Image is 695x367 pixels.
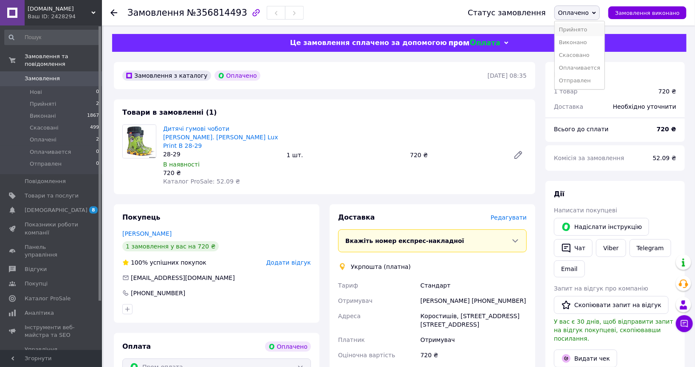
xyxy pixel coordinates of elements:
span: Demar.in.ua [28,5,91,13]
a: Редагувати [510,147,527,164]
span: Показники роботи компанії [25,221,79,236]
span: 2 [96,136,99,144]
button: Надіслати інструкцію [554,218,649,236]
span: В наявності [163,161,200,168]
span: У вас є 30 днів, щоб відправити запит на відгук покупцеві, скопіювавши посилання. [554,318,673,342]
span: Оплачено [558,9,589,16]
span: Отправлен [30,160,62,168]
span: Це замовлення сплачено за допомогою [290,39,447,47]
span: Вкажіть номер експрес-накладної [345,237,464,244]
div: Стандарт [419,278,528,293]
b: 720 ₴ [657,126,676,133]
span: Додати відгук [266,259,311,266]
li: Прийнято [555,23,605,36]
span: Каталог ProSale [25,295,71,302]
span: Замовлення [25,75,60,82]
span: [EMAIL_ADDRESS][DOMAIN_NAME] [131,274,235,281]
div: Укрпошта (платна) [349,263,413,271]
span: Всього до сплати [554,126,609,133]
span: Оціночна вартість [338,352,395,359]
li: Скасовано [555,49,605,62]
span: Запит на відгук про компанію [554,285,648,292]
span: 2 [96,100,99,108]
span: 52.09 ₴ [653,155,676,161]
li: Отправлен [555,74,605,87]
a: Дитячі гумові чоботи [PERSON_NAME]. [PERSON_NAME] Lux Print B 28-29 [163,125,278,149]
span: Інструменти веб-майстра та SEO [25,324,79,339]
span: Платник [338,336,365,343]
span: Скасовані [30,124,59,132]
time: [DATE] 08:35 [488,72,527,79]
div: Оплачено [265,342,311,352]
button: Чат [554,239,593,257]
div: 720 ₴ [407,149,506,161]
span: Оплачивается [30,148,71,156]
span: Товари в замовленні (1) [122,108,217,116]
input: Пошук [4,30,100,45]
img: evopay logo [449,39,500,47]
div: 720 ₴ [163,169,280,177]
div: Оплачено [215,71,260,81]
div: успішних покупок [122,258,206,267]
span: Замовлення [127,8,184,18]
li: Оплачивается [555,62,605,74]
span: Повідомлення [25,178,66,185]
div: [PERSON_NAME] [PHONE_NUMBER] [419,293,528,308]
div: 28-29 [163,150,280,158]
a: Telegram [630,239,671,257]
span: Дії [554,190,565,198]
span: 0 [96,160,99,168]
span: Написати покупцеві [554,207,617,214]
span: 8 [89,206,98,214]
div: Повернутися назад [110,8,117,17]
span: Тариф [338,282,358,289]
img: Дитячі гумові чоботи Демар Крокодил. DEMAR Stormer Lux Print B 28-29 [123,125,156,158]
span: Оплачені [30,136,57,144]
span: Редагувати [491,214,527,221]
div: Статус замовлення [468,8,546,17]
span: 1867 [87,112,99,120]
span: 0 [96,148,99,156]
span: Нові [30,88,42,96]
span: Замовлення та повідомлення [25,53,102,68]
span: Отримувач [338,297,373,304]
span: Аналітика [25,309,54,317]
span: Доставка [554,103,583,110]
button: Чат з покупцем [676,315,693,332]
span: 1 товар [554,88,578,95]
button: Email [554,260,585,277]
span: Панель управління [25,243,79,259]
li: Виконано [555,36,605,49]
div: Замовлення з каталогу [122,71,211,81]
span: 0 [96,88,99,96]
button: Замовлення виконано [608,6,687,19]
button: Скопіювати запит на відгук [554,296,669,314]
span: Замовлення виконано [615,10,680,16]
div: [PHONE_NUMBER] [130,289,186,297]
span: Покупці [25,280,48,288]
div: Ваш ID: 2428294 [28,13,102,20]
span: Каталог ProSale: 52.09 ₴ [163,178,240,185]
div: Коростишів, [STREET_ADDRESS] [STREET_ADDRESS] [419,308,528,332]
a: [PERSON_NAME] [122,230,172,237]
div: Отримувач [419,332,528,347]
span: 499 [90,124,99,132]
span: №356814493 [187,8,247,18]
span: [DEMOGRAPHIC_DATA] [25,206,88,214]
span: Товари та послуги [25,192,79,200]
span: Виконані [30,112,56,120]
div: 1 шт. [283,149,407,161]
div: 720 ₴ [658,87,676,96]
div: 720 ₴ [419,347,528,363]
div: 1 замовлення у вас на 720 ₴ [122,241,219,251]
span: 100% [131,259,148,266]
span: Доставка [338,213,375,221]
a: Viber [596,239,626,257]
span: Управління сайтом [25,346,79,361]
span: Прийняті [30,100,56,108]
span: Покупець [122,213,161,221]
span: Оплата [122,342,151,350]
div: Необхідно уточнити [608,97,681,116]
span: Адреса [338,313,361,319]
span: Комісія за замовлення [554,155,624,161]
